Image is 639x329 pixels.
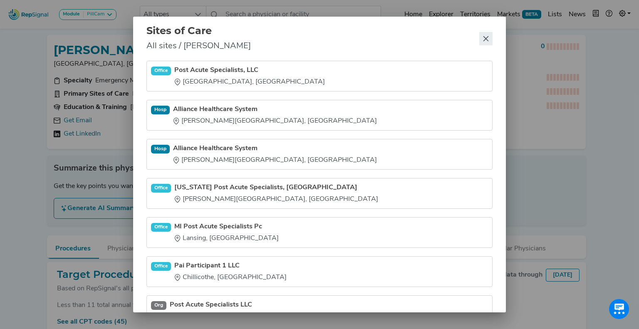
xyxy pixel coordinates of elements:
[174,222,279,232] a: MI Post Acute Specialists Pc
[174,183,378,193] a: [US_STATE] Post Acute Specialists, [GEOGRAPHIC_DATA]
[151,67,171,75] div: Office
[151,301,166,309] div: Org
[151,223,171,231] div: Office
[173,104,377,114] a: Alliance Healthcare System
[173,143,377,153] a: Alliance Healthcare System
[151,145,170,153] div: Hosp
[174,77,325,87] div: [GEOGRAPHIC_DATA], [GEOGRAPHIC_DATA]
[173,155,377,165] div: [PERSON_NAME][GEOGRAPHIC_DATA], [GEOGRAPHIC_DATA]
[479,32,493,45] button: Close
[146,25,251,37] h2: Sites of Care
[151,106,170,114] div: Hosp
[170,300,304,310] a: Post Acute Specialists LLC
[174,272,287,282] div: Chillicothe, [GEOGRAPHIC_DATA]
[146,40,251,52] span: All sites / [PERSON_NAME]
[173,116,377,126] div: [PERSON_NAME][GEOGRAPHIC_DATA], [GEOGRAPHIC_DATA]
[170,312,304,322] div: [PERSON_NAME], [GEOGRAPHIC_DATA]
[174,233,279,243] div: Lansing, [GEOGRAPHIC_DATA]
[151,262,171,270] div: Office
[174,261,287,271] a: Pai Participant 1 LLC
[174,65,325,75] a: Post Acute Specialists, LLC
[174,194,378,204] div: [PERSON_NAME][GEOGRAPHIC_DATA], [GEOGRAPHIC_DATA]
[151,184,171,192] div: Office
